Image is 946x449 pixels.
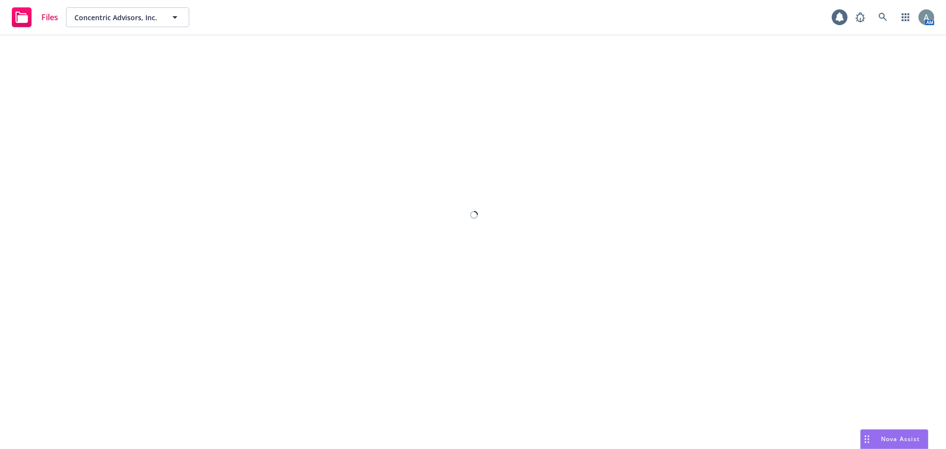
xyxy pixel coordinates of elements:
a: Switch app [896,7,915,27]
img: photo [918,9,934,25]
span: Files [41,13,58,21]
a: Search [873,7,893,27]
div: Drag to move [861,430,873,449]
button: Concentric Advisors, Inc. [66,7,189,27]
button: Nova Assist [860,429,928,449]
span: Concentric Advisors, Inc. [74,12,160,23]
a: Files [8,3,62,31]
a: Report a Bug [850,7,870,27]
span: Nova Assist [881,435,920,443]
